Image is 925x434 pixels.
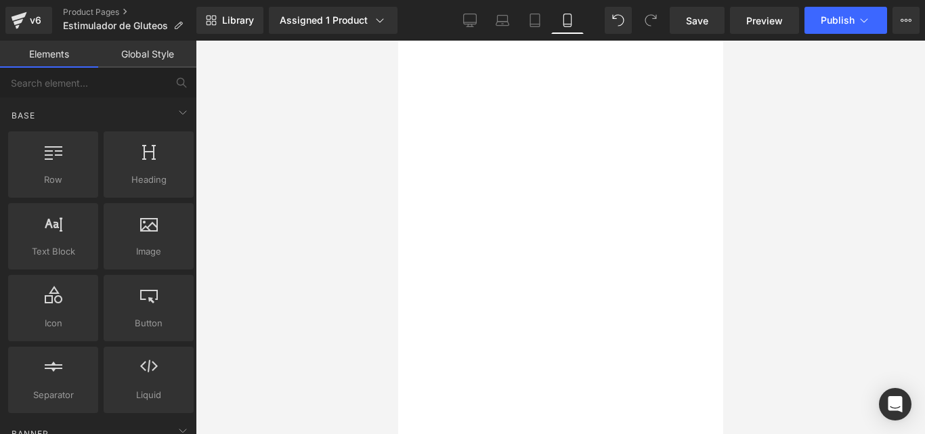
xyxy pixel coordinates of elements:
[108,173,190,187] span: Heading
[12,388,94,402] span: Separator
[63,20,168,31] span: Estimulador de Gluteos
[108,244,190,259] span: Image
[637,7,664,34] button: Redo
[10,109,37,122] span: Base
[686,14,708,28] span: Save
[454,7,486,34] a: Desktop
[12,173,94,187] span: Row
[280,14,387,27] div: Assigned 1 Product
[5,7,52,34] a: v6
[892,7,920,34] button: More
[108,388,190,402] span: Liquid
[222,14,254,26] span: Library
[108,316,190,330] span: Button
[879,388,911,420] div: Open Intercom Messenger
[196,7,263,34] a: New Library
[551,7,584,34] a: Mobile
[486,7,519,34] a: Laptop
[12,316,94,330] span: Icon
[730,7,799,34] a: Preview
[98,41,196,68] a: Global Style
[821,15,855,26] span: Publish
[12,244,94,259] span: Text Block
[746,14,783,28] span: Preview
[605,7,632,34] button: Undo
[63,7,196,18] a: Product Pages
[519,7,551,34] a: Tablet
[804,7,887,34] button: Publish
[27,12,44,29] div: v6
